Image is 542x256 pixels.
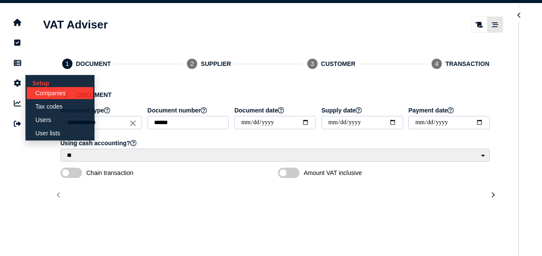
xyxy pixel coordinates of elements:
[66,60,69,67] span: 1
[27,127,93,139] a: User lists
[25,73,54,92] span: Setup
[485,188,500,202] button: Next
[148,107,230,114] label: Document number
[408,107,491,114] label: Payment date
[304,169,394,176] span: Amount VAT inclusive
[512,8,526,22] button: Show
[8,115,26,133] button: Sign out
[60,107,143,114] label: Document type
[27,114,93,126] a: Users
[311,60,314,67] span: 3
[445,60,489,67] div: Transaction
[8,34,26,52] button: Tasks
[76,60,111,67] div: Document
[190,60,194,67] span: 2
[472,17,487,32] mat-button-toggle: Classic scrolling page view
[43,18,108,31] h1: VAT Adviser
[60,89,491,101] h3: Document
[86,169,177,176] span: Chain transaction
[27,87,93,99] a: Companies
[60,107,143,135] app-field: Select a document type
[52,188,66,202] button: Previous
[60,140,491,147] label: Using cash accounting?
[435,60,438,67] span: 4
[27,100,93,112] a: Tax codes
[234,107,317,114] label: Document date
[128,118,138,128] i: Close
[321,60,356,67] div: Customer
[8,94,26,112] button: Insights
[8,74,26,92] button: Manage settings
[8,13,26,31] button: Home
[8,54,26,72] button: Data manager
[321,107,404,114] label: Supply date
[487,17,503,32] mat-button-toggle: Stepper view
[201,60,231,67] div: Supplier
